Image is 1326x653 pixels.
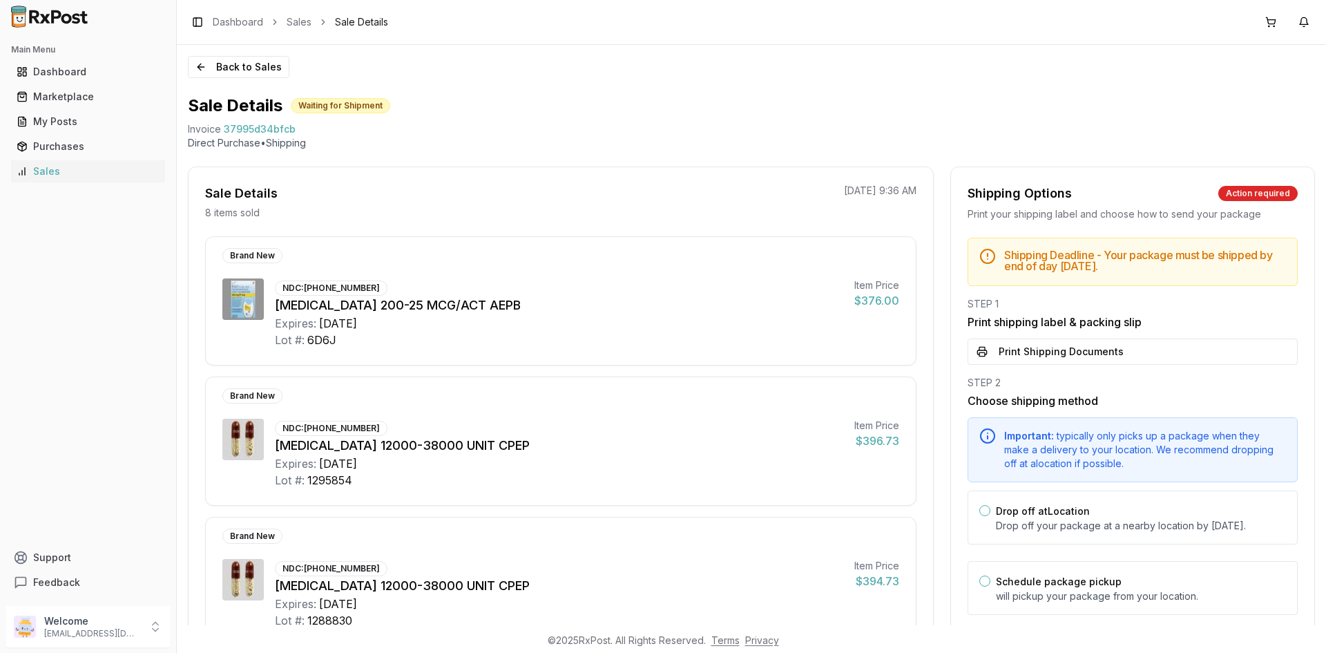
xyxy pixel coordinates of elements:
[17,65,160,79] div: Dashboard
[6,545,171,570] button: Support
[222,559,264,600] img: Creon 12000-38000 UNIT CPEP
[275,436,843,455] div: [MEDICAL_DATA] 12000-38000 UNIT CPEP
[996,519,1286,533] p: Drop off your package at a nearby location by [DATE] .
[275,576,843,596] div: [MEDICAL_DATA] 12000-38000 UNIT CPEP
[711,634,740,646] a: Terms
[275,455,316,472] div: Expires:
[287,15,311,29] a: Sales
[44,628,140,639] p: [EMAIL_ADDRESS][DOMAIN_NAME]
[17,90,160,104] div: Marketplace
[44,614,140,628] p: Welcome
[335,15,388,29] span: Sale Details
[968,314,1298,330] h3: Print shipping label & packing slip
[275,421,387,436] div: NDC: [PHONE_NUMBER]
[307,612,352,629] div: 1288830
[188,136,1315,150] p: Direct Purchase • Shipping
[17,140,160,153] div: Purchases
[275,315,316,332] div: Expires:
[319,455,357,472] div: [DATE]
[275,281,387,296] div: NDC: [PHONE_NUMBER]
[996,576,1122,587] label: Schedule package pickup
[854,559,899,573] div: Item Price
[854,278,899,292] div: Item Price
[11,159,165,184] a: Sales
[1218,186,1298,201] div: Action required
[6,570,171,595] button: Feedback
[319,315,357,332] div: [DATE]
[307,472,352,489] div: 1295854
[291,98,390,113] div: Waiting for Shipment
[6,160,171,182] button: Sales
[11,84,165,109] a: Marketplace
[6,86,171,108] button: Marketplace
[996,505,1090,517] label: Drop off at Location
[222,278,264,320] img: Breo Ellipta 200-25 MCG/ACT AEPB
[275,296,843,315] div: [MEDICAL_DATA] 200-25 MCG/ACT AEPB
[224,122,296,136] span: 37995d34bfcb
[275,596,316,612] div: Expires:
[222,248,282,263] div: Brand New
[222,419,264,460] img: Creon 12000-38000 UNIT CPEP
[222,529,282,544] div: Brand New
[11,44,165,55] h2: Main Menu
[188,95,282,117] h1: Sale Details
[307,332,336,348] div: 6D6J
[275,472,305,489] div: Lot #:
[205,206,260,220] p: 8 items sold
[1004,429,1286,471] div: typically only picks up a package when they make a delivery to your location. We recommend droppi...
[854,292,899,309] div: $376.00
[854,419,899,433] div: Item Price
[213,15,263,29] a: Dashboard
[14,616,36,638] img: User avatar
[275,561,387,576] div: NDC: [PHONE_NUMBER]
[11,59,165,84] a: Dashboard
[745,634,779,646] a: Privacy
[968,184,1072,203] div: Shipping Options
[854,573,899,589] div: $394.73
[854,433,899,449] div: $396.73
[17,115,160,129] div: My Posts
[968,339,1298,365] button: Print Shipping Documents
[213,15,388,29] nav: breadcrumb
[6,135,171,158] button: Purchases
[996,589,1286,603] p: will pickup your package from your location.
[968,392,1298,409] h3: Choose shipping method
[1004,249,1286,272] h5: Shipping Deadline - Your package must be shipped by end of day [DATE] .
[33,576,80,589] span: Feedback
[968,207,1298,221] div: Print your shipping label and choose how to send your package
[275,612,305,629] div: Lot #:
[188,56,289,78] button: Back to Sales
[968,376,1298,390] div: STEP 2
[188,122,221,136] div: Invoice
[222,388,282,404] div: Brand New
[11,109,165,134] a: My Posts
[6,6,94,28] img: RxPost Logo
[319,596,357,612] div: [DATE]
[6,61,171,83] button: Dashboard
[844,184,916,198] p: [DATE] 9:36 AM
[17,164,160,178] div: Sales
[205,184,278,203] div: Sale Details
[1004,430,1054,442] span: Important:
[968,297,1298,311] div: STEP 1
[6,111,171,133] button: My Posts
[275,332,305,348] div: Lot #:
[11,134,165,159] a: Purchases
